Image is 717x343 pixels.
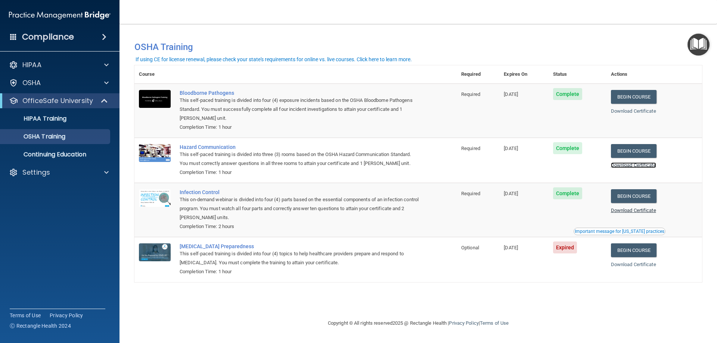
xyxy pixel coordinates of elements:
p: OSHA [22,78,41,87]
a: Download Certificate [611,162,656,168]
button: If using CE for license renewal, please check your state's requirements for online vs. live cours... [134,56,413,63]
span: Expired [553,241,577,253]
th: Actions [606,65,702,84]
p: Continuing Education [5,151,107,158]
div: Completion Time: 1 hour [180,267,419,276]
p: OfficeSafe University [22,96,93,105]
span: Complete [553,187,583,199]
a: [MEDICAL_DATA] Preparedness [180,243,419,249]
span: Complete [553,142,583,154]
a: Terms of Use [480,320,509,326]
a: Download Certificate [611,262,656,267]
img: PMB logo [9,8,111,23]
a: Download Certificate [611,208,656,213]
a: Hazard Communication [180,144,419,150]
span: [DATE] [504,146,518,151]
a: HIPAA [9,60,109,69]
p: OSHA Training [5,133,65,140]
span: Required [461,91,480,97]
a: Privacy Policy [449,320,478,326]
span: Ⓒ Rectangle Health 2024 [10,322,71,330]
div: Important message for [US_STATE] practices [575,229,664,234]
div: This self-paced training is divided into four (4) exposure incidents based on the OSHA Bloodborne... [180,96,419,123]
p: HIPAA [22,60,41,69]
h4: Compliance [22,32,74,42]
a: OfficeSafe University [9,96,108,105]
span: Complete [553,88,583,100]
a: Begin Course [611,144,657,158]
p: HIPAA Training [5,115,66,122]
div: Completion Time: 2 hours [180,222,419,231]
span: [DATE] [504,191,518,196]
a: Settings [9,168,109,177]
div: Completion Time: 1 hour [180,123,419,132]
a: Bloodborne Pathogens [180,90,419,96]
span: [DATE] [504,91,518,97]
div: If using CE for license renewal, please check your state's requirements for online vs. live cours... [136,57,412,62]
h4: OSHA Training [134,42,702,52]
button: Read this if you are a dental practitioner in the state of CA [574,228,665,235]
th: Course [134,65,175,84]
a: Begin Course [611,243,657,257]
a: Terms of Use [10,312,41,319]
span: Required [461,191,480,196]
a: Download Certificate [611,108,656,114]
span: Optional [461,245,479,250]
div: This on-demand webinar is divided into four (4) parts based on the essential components of an inf... [180,195,419,222]
div: Completion Time: 1 hour [180,168,419,177]
a: Begin Course [611,90,657,104]
div: This self-paced training is divided into three (3) rooms based on the OSHA Hazard Communication S... [180,150,419,168]
span: Required [461,146,480,151]
a: OSHA [9,78,109,87]
th: Expires On [499,65,548,84]
div: Copyright © All rights reserved 2025 @ Rectangle Health | | [282,311,555,335]
a: Privacy Policy [50,312,83,319]
span: [DATE] [504,245,518,250]
th: Status [549,65,606,84]
th: Required [457,65,499,84]
p: Settings [22,168,50,177]
a: Infection Control [180,189,419,195]
button: Open Resource Center [687,34,710,56]
a: Begin Course [611,189,657,203]
div: This self-paced training is divided into four (4) topics to help healthcare providers prepare and... [180,249,419,267]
